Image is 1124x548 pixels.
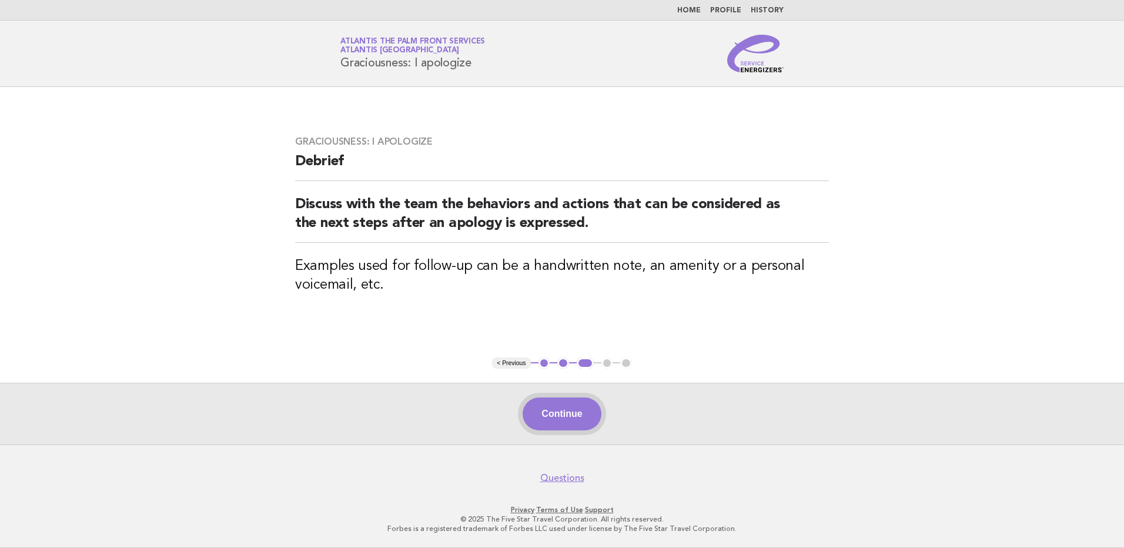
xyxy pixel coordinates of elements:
[523,397,601,430] button: Continue
[536,506,583,514] a: Terms of Use
[295,195,829,243] h2: Discuss with the team the behaviors and actions that can be considered as the next steps after an...
[751,7,784,14] a: History
[557,357,569,369] button: 2
[677,7,701,14] a: Home
[340,38,485,54] a: Atlantis The Palm Front ServicesAtlantis [GEOGRAPHIC_DATA]
[340,38,485,69] h1: Graciousness: I apologize
[340,47,459,55] span: Atlantis [GEOGRAPHIC_DATA]
[295,257,829,295] h3: Examples used for follow-up can be a handwritten note, an amenity or a personal voicemail, etc.
[511,506,534,514] a: Privacy
[492,357,530,369] button: < Previous
[577,357,594,369] button: 3
[202,524,922,533] p: Forbes is a registered trademark of Forbes LLC used under license by The Five Star Travel Corpora...
[295,136,829,148] h3: Graciousness: I apologize
[540,472,584,484] a: Questions
[585,506,614,514] a: Support
[538,357,550,369] button: 1
[202,505,922,514] p: · ·
[727,35,784,72] img: Service Energizers
[295,152,829,181] h2: Debrief
[710,7,741,14] a: Profile
[202,514,922,524] p: © 2025 The Five Star Travel Corporation. All rights reserved.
